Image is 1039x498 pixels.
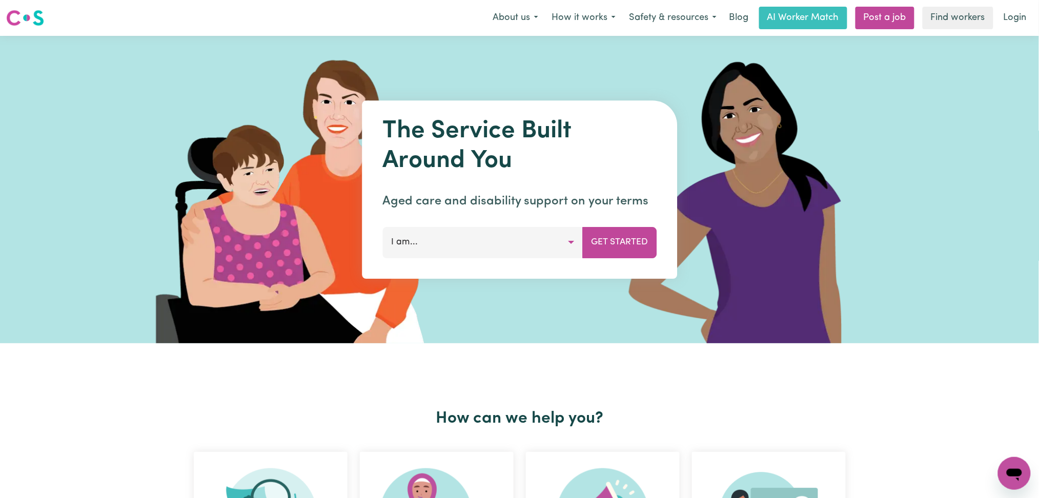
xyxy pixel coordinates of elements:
h2: How can we help you? [188,409,852,428]
button: About us [486,7,545,29]
img: Careseekers logo [6,9,44,27]
iframe: Button to launch messaging window [998,457,1031,490]
button: Safety & resources [622,7,723,29]
a: Careseekers logo [6,6,44,30]
a: Post a job [855,7,914,29]
button: I am... [382,227,583,258]
button: Get Started [582,227,657,258]
a: Find workers [923,7,993,29]
p: Aged care and disability support on your terms [382,192,657,211]
button: How it works [545,7,622,29]
a: Blog [723,7,755,29]
h1: The Service Built Around You [382,117,657,176]
a: AI Worker Match [759,7,847,29]
a: Login [997,7,1033,29]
